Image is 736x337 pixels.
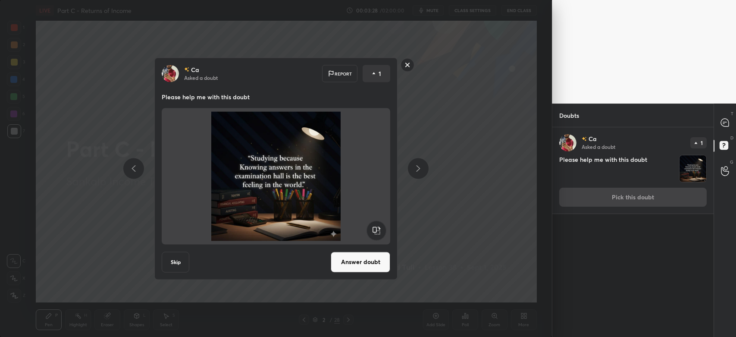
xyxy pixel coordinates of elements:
[582,143,615,150] p: Asked a doubt
[172,111,380,241] img: 1756710201BOGQY4.JPEG
[322,65,357,82] div: Report
[184,74,218,81] p: Asked a doubt
[162,65,179,82] img: 562e74c712064ef1b7085d4649ad5a86.jpg
[162,252,189,272] button: Skip
[379,69,381,78] p: 1
[191,66,199,73] p: Ca
[184,67,189,72] img: no-rating-badge.077c3623.svg
[589,135,597,142] p: Ca
[730,135,733,141] p: D
[162,92,390,101] p: Please help me with this doubt
[552,127,714,337] div: grid
[731,110,733,117] p: T
[559,134,576,151] img: 562e74c712064ef1b7085d4649ad5a86.jpg
[730,159,733,165] p: G
[552,104,586,127] p: Doubts
[680,155,706,182] img: 1756710201BOGQY4.JPEG
[582,137,587,142] img: no-rating-badge.077c3623.svg
[331,252,390,272] button: Answer doubt
[559,155,676,183] h4: Please help me with this doubt
[701,140,703,145] p: 1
